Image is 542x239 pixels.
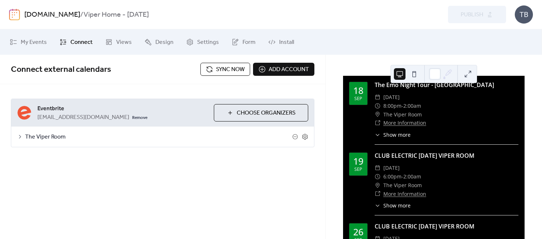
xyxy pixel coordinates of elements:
span: Connect [70,38,93,47]
span: Sync now [216,65,245,74]
span: - [402,172,403,181]
span: Remove [132,115,147,121]
div: ​ [375,110,380,119]
div: ​ [375,181,380,190]
button: Sync now [200,63,250,76]
button: ​Show more [375,131,411,139]
a: CLUB ELECTRIC [DATE] VIPER ROOM [375,222,474,230]
a: Design [139,32,179,52]
a: [DOMAIN_NAME] [24,8,80,22]
a: Settings [181,32,224,52]
div: ​ [375,190,380,198]
span: Eventbrite [37,104,208,113]
span: Connect external calendars [11,62,111,78]
span: Install [279,38,294,47]
span: Show more [383,131,411,139]
span: - [402,102,403,110]
img: logo [9,9,20,20]
span: Show more [383,202,411,209]
a: Form [226,32,261,52]
div: ​ [375,119,380,127]
a: My Events [4,32,52,52]
span: 8:00pm [383,102,402,110]
a: Connect [54,32,98,52]
button: ​Show more [375,202,411,209]
span: Views [116,38,132,47]
span: The Viper Room [383,181,422,190]
div: ​ [375,102,380,110]
a: More Information [383,190,426,197]
span: [DATE] [383,93,400,102]
b: Viper Home - [DATE] [83,8,149,22]
span: Add account [269,65,309,74]
div: ​ [375,164,380,172]
b: / [80,8,83,22]
span: My Events [21,38,47,47]
a: More Information [383,119,426,126]
span: [EMAIL_ADDRESS][DOMAIN_NAME] [37,113,129,122]
span: The Viper Room [383,110,422,119]
button: Add account [253,63,314,76]
button: Choose Organizers [214,104,308,121]
div: 19 [353,157,363,166]
a: Views [100,32,137,52]
div: ​ [375,172,380,181]
div: Sep [354,96,362,101]
span: 2:00am [403,102,421,110]
a: The Emo Night Tour - [GEOGRAPHIC_DATA] [375,81,494,89]
span: 6:00pm [383,172,402,181]
span: [DATE] [383,164,400,172]
div: ​ [375,202,380,209]
span: The Viper Room [25,133,292,141]
a: CLUB ELECTRIC [DATE] VIPER ROOM [375,152,474,160]
span: 2:00am [403,172,421,181]
div: ​ [375,131,380,139]
div: 18 [353,86,363,95]
a: Install [263,32,299,52]
div: Sep [354,167,362,172]
div: TB [515,5,533,24]
span: Form [243,38,256,47]
span: Design [155,38,174,47]
img: eventbrite [17,106,32,120]
div: 26 [353,227,363,236]
span: Settings [197,38,219,47]
span: Choose Organizers [237,109,296,118]
div: ​ [375,93,380,102]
